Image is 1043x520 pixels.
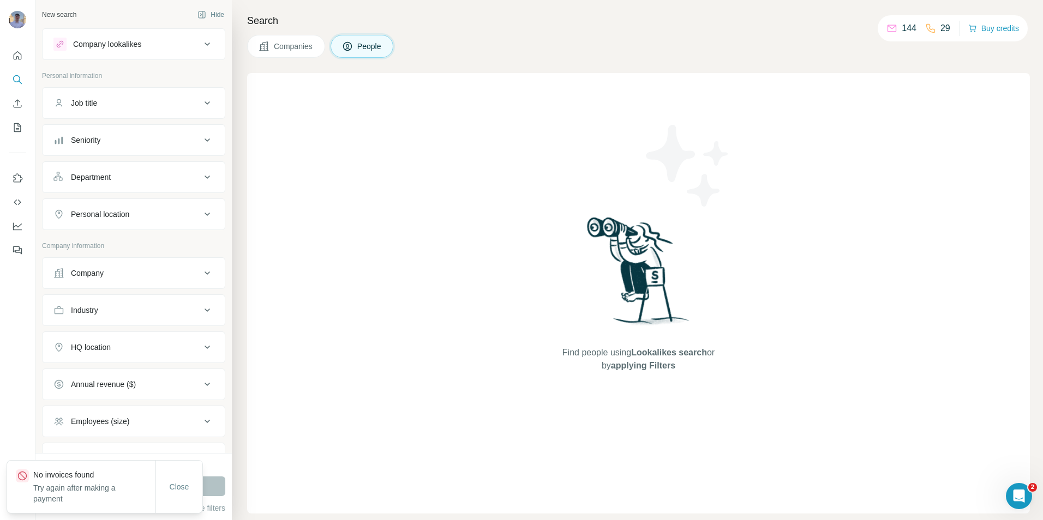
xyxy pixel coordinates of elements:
button: Use Surfe API [9,192,26,212]
button: Hide [190,7,232,23]
button: Employees (size) [43,408,225,434]
iframe: Intercom live chat [1006,483,1032,509]
p: No invoices found [33,469,155,480]
button: Personal location [43,201,225,227]
img: Avatar [9,11,26,28]
span: Companies [274,41,314,52]
div: Company lookalikes [73,39,141,50]
div: Personal location [71,209,129,220]
button: Buy credits [968,21,1019,36]
p: Personal information [42,71,225,81]
button: Close [162,477,197,497]
button: Quick start [9,46,26,65]
span: Close [170,481,189,492]
button: Industry [43,297,225,323]
button: Job title [43,90,225,116]
button: Enrich CSV [9,94,26,113]
img: Surfe Illustration - Stars [639,117,737,215]
button: Company lookalikes [43,31,225,57]
span: Lookalikes search [631,348,707,357]
button: Technologies [43,445,225,471]
button: Seniority [43,127,225,153]
button: Company [43,260,225,286]
div: Job title [71,98,97,108]
div: New search [42,10,76,20]
button: Use Surfe on LinkedIn [9,168,26,188]
div: Department [71,172,111,183]
div: Seniority [71,135,100,146]
button: Feedback [9,240,26,260]
span: applying Filters [611,361,675,370]
span: 2 [1028,483,1037,492]
p: Company information [42,241,225,251]
button: Annual revenue ($) [43,371,225,397]
h4: Search [247,13,1030,28]
img: Surfe Illustration - Woman searching with binoculars [582,214,696,336]
p: Try again after making a payment [33,482,155,504]
button: Department [43,164,225,190]
button: My lists [9,118,26,137]
button: HQ location [43,334,225,360]
div: HQ location [71,342,111,353]
div: Employees (size) [71,416,129,427]
span: People [357,41,382,52]
button: Dashboard [9,216,26,236]
span: Find people using or by [551,346,726,372]
div: Industry [71,305,98,316]
p: 144 [902,22,916,35]
button: Search [9,70,26,89]
div: Company [71,268,104,279]
div: Annual revenue ($) [71,379,136,390]
p: 29 [940,22,950,35]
